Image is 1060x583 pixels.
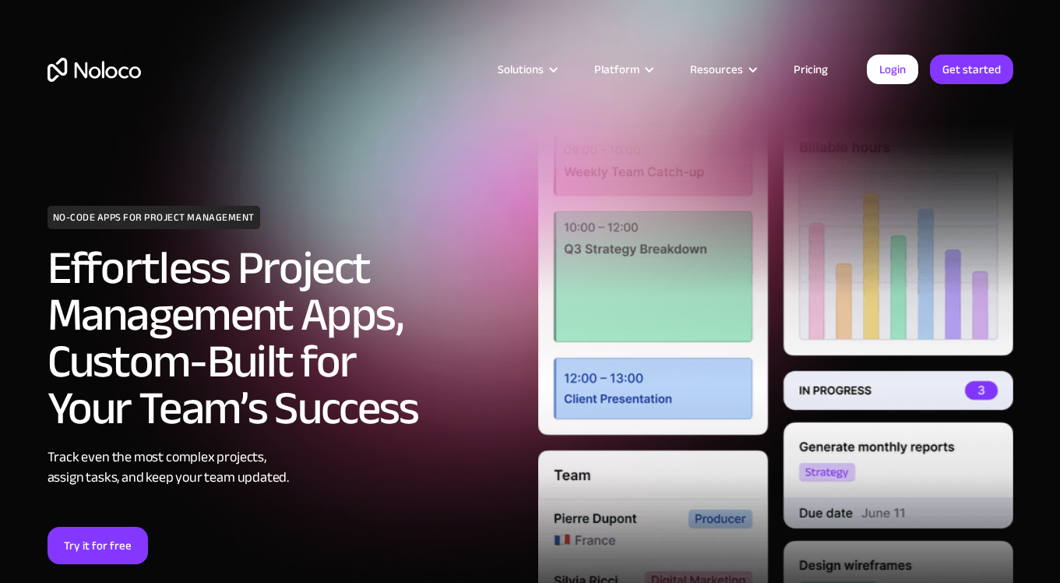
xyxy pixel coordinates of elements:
[48,447,523,488] div: Track even the most complex projects, assign tasks, and keep your team updated.
[478,59,575,79] div: Solutions
[48,58,141,82] a: home
[774,59,847,79] a: Pricing
[48,245,523,432] h2: Effortless Project Management Apps, Custom-Built for Your Team’s Success
[671,59,774,79] div: Resources
[690,59,743,79] div: Resources
[48,206,260,229] h1: NO-CODE APPS FOR PROJECT MANAGEMENT
[575,59,671,79] div: Platform
[594,59,639,79] div: Platform
[48,527,148,564] a: Try it for free
[867,55,918,84] a: Login
[498,59,544,79] div: Solutions
[930,55,1013,84] a: Get started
